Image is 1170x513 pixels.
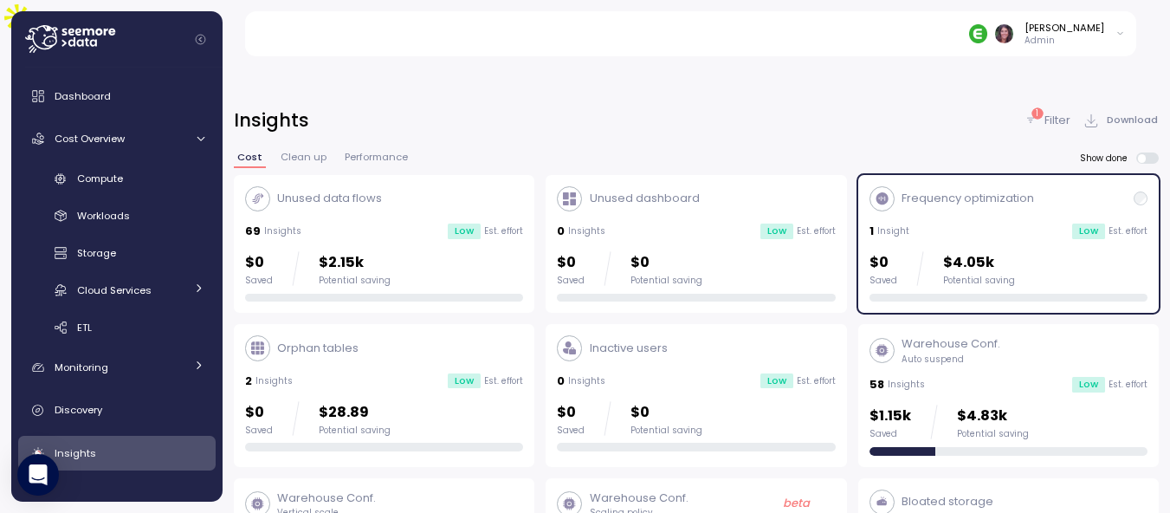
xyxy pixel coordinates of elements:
span: Monitoring [55,360,108,374]
div: Saved [557,425,585,437]
p: $0 [245,251,273,275]
p: 2 [245,373,252,390]
div: Low [760,373,793,389]
div: Saved [869,275,897,287]
p: $0 [557,401,585,425]
p: Bloated storage [902,493,993,510]
p: Auto suspend [902,354,1000,366]
a: Marketplace [18,478,216,513]
p: 0 [557,223,565,240]
p: 58 [869,376,884,393]
p: $0 [630,251,702,275]
div: Low [1072,224,1105,239]
button: Collapse navigation [190,33,211,46]
p: $0 [245,401,273,425]
div: Low [760,224,793,239]
div: [PERSON_NAME] [1025,21,1104,35]
p: Insight [877,225,909,237]
div: Potential saving [630,425,702,437]
p: $4.05k [943,251,1015,275]
p: 1 [869,223,874,240]
p: $4.83k [957,405,1029,428]
p: Insights [888,379,925,391]
p: Insights [264,225,301,237]
p: Unused dashboard [590,190,700,207]
a: Cloud Services [18,276,216,304]
p: Orphan tables [277,340,359,357]
div: Potential saving [943,275,1015,287]
div: Saved [245,275,273,287]
a: Cost Overview [18,121,216,156]
div: Low [1072,377,1105,393]
span: Discovery [55,403,102,417]
p: $0 [557,251,585,275]
span: Clean up [281,153,326,162]
p: Est. effort [1109,379,1147,391]
p: Admin [1025,35,1104,47]
p: $28.89 [319,401,391,425]
p: Insights [568,225,605,237]
a: Workloads [18,202,216,231]
span: Cloud Services [77,283,152,297]
a: Discovery [18,393,216,428]
span: Workloads [77,209,130,223]
a: Dashboard [18,79,216,114]
p: 69 [245,223,261,240]
p: Warehouse Conf. [590,490,688,507]
button: Download [1082,107,1159,133]
p: Frequency optimization [902,190,1034,207]
span: Marketplace [55,489,116,503]
p: beta [783,495,810,512]
div: Saved [245,425,273,437]
span: Cost Overview [55,132,125,146]
a: Insights [18,436,216,471]
div: Saved [869,428,911,440]
p: Est. effort [1109,225,1147,237]
div: Open Intercom Messenger [17,454,59,496]
p: 0 [557,373,565,390]
p: Filter [1044,112,1070,129]
div: Saved [557,275,585,287]
p: 1 [1036,107,1038,120]
span: Cost [237,153,262,162]
span: Insights [55,446,96,460]
p: Est. effort [484,225,523,237]
div: Low [448,373,481,389]
p: $0 [630,401,702,425]
p: Unused data flows [277,190,382,207]
div: Potential saving [957,428,1029,440]
span: Compute [77,172,123,185]
p: Insights [255,375,293,387]
span: Storage [77,246,116,260]
a: Storage [18,239,216,268]
a: Compute [18,165,216,193]
img: 689adfd76a9d17b9213495f1.PNG [969,24,987,42]
p: Est. effort [797,375,836,387]
span: Dashboard [55,89,111,103]
p: Inactive users [590,340,668,357]
div: Low [448,224,481,239]
p: Est. effort [484,375,523,387]
span: Performance [345,153,408,162]
p: Warehouse Conf. [902,335,1000,353]
div: Potential saving [319,275,391,287]
p: Insights [568,375,605,387]
span: ETL [77,321,92,334]
p: $2.15k [319,251,391,275]
p: $1.15k [869,405,911,428]
p: Warehouse Conf. [277,490,376,507]
a: Monitoring [18,350,216,385]
a: ETL [18,313,216,341]
span: Download [1107,108,1158,132]
div: Potential saving [319,425,391,437]
p: $0 [869,251,897,275]
h2: Insights [234,108,309,133]
p: Est. effort [797,225,836,237]
div: Potential saving [630,275,702,287]
span: Show done [1080,153,1136,164]
img: ACg8ocLDuIZlR5f2kIgtapDwVC7yp445s3OgbrQTIAV7qYj8P05r5pI=s96-c [995,24,1013,42]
